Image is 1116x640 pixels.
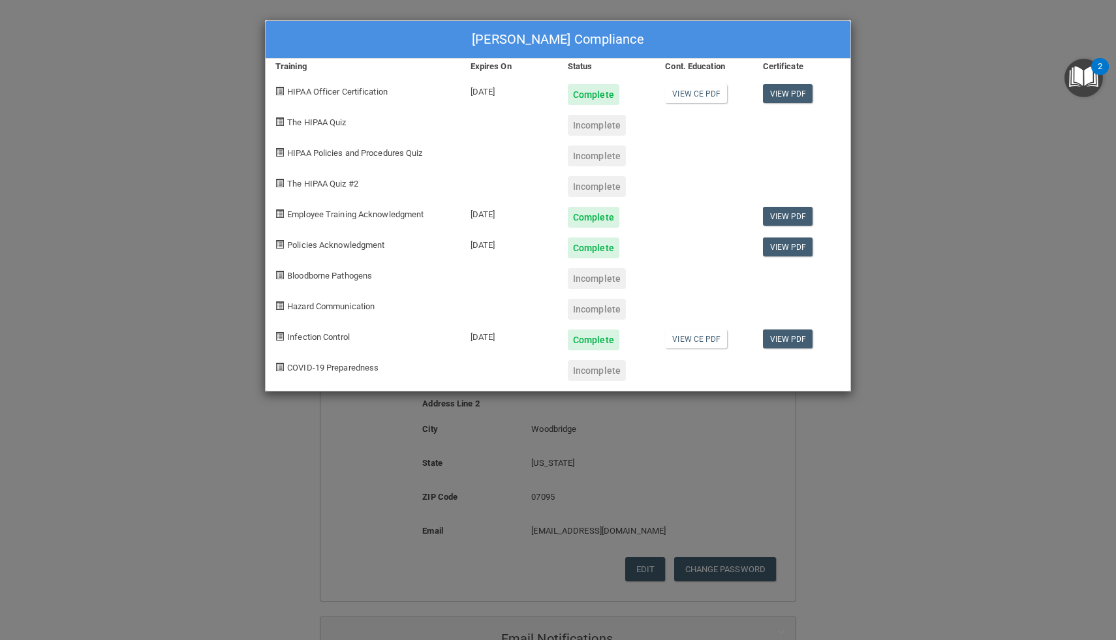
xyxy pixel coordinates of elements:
div: Expires On [461,59,558,74]
div: Complete [568,207,619,228]
div: Incomplete [568,145,626,166]
button: Open Resource Center, 2 new notifications [1064,59,1103,97]
div: Cont. Education [655,59,752,74]
div: Complete [568,84,619,105]
div: Incomplete [568,268,626,289]
span: Employee Training Acknowledgment [287,209,424,219]
span: The HIPAA Quiz #2 [287,179,358,189]
a: View CE PDF [665,84,727,103]
div: [DATE] [461,74,558,105]
span: The HIPAA Quiz [287,117,346,127]
span: Hazard Communication [287,301,375,311]
div: [DATE] [461,320,558,350]
a: View PDF [763,237,813,256]
span: COVID-19 Preparedness [287,363,379,373]
div: Certificate [753,59,850,74]
span: HIPAA Officer Certification [287,87,388,97]
div: Training [266,59,461,74]
div: [PERSON_NAME] Compliance [266,21,850,59]
div: [DATE] [461,197,558,228]
div: Complete [568,329,619,350]
div: Incomplete [568,176,626,197]
a: View PDF [763,207,813,226]
a: View PDF [763,84,813,103]
div: Complete [568,237,619,258]
div: Incomplete [568,299,626,320]
div: Incomplete [568,360,626,381]
div: [DATE] [461,228,558,258]
span: Infection Control [287,332,350,342]
a: View CE PDF [665,329,727,348]
span: Policies Acknowledgment [287,240,384,250]
div: 2 [1098,67,1102,84]
div: Status [558,59,655,74]
span: HIPAA Policies and Procedures Quiz [287,148,422,158]
span: Bloodborne Pathogens [287,271,372,281]
div: Incomplete [568,115,626,136]
a: View PDF [763,329,813,348]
